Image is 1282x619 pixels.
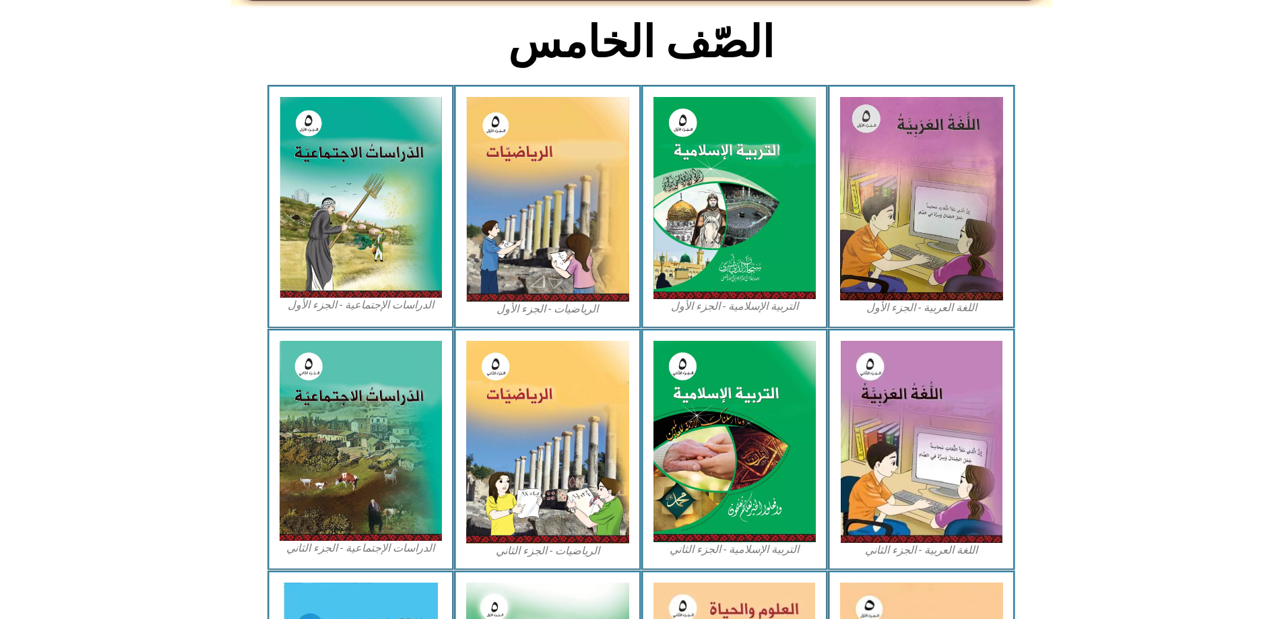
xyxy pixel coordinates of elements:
[280,298,443,313] figcaption: الدراسات الإجتماعية - الجزء الأول​
[418,16,864,69] h2: الصّف الخامس
[653,542,816,557] figcaption: التربية الإسلامية - الجزء الثاني
[840,300,1003,315] figcaption: اللغة العربية - الجزء الأول​
[466,544,629,558] figcaption: الرياضيات - الجزء الثاني
[840,543,1003,558] figcaption: اللغة العربية - الجزء الثاني
[280,541,443,556] figcaption: الدراسات الإجتماعية - الجزء الثاني
[653,299,816,314] figcaption: التربية الإسلامية - الجزء الأول
[466,302,629,317] figcaption: الرياضيات - الجزء الأول​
